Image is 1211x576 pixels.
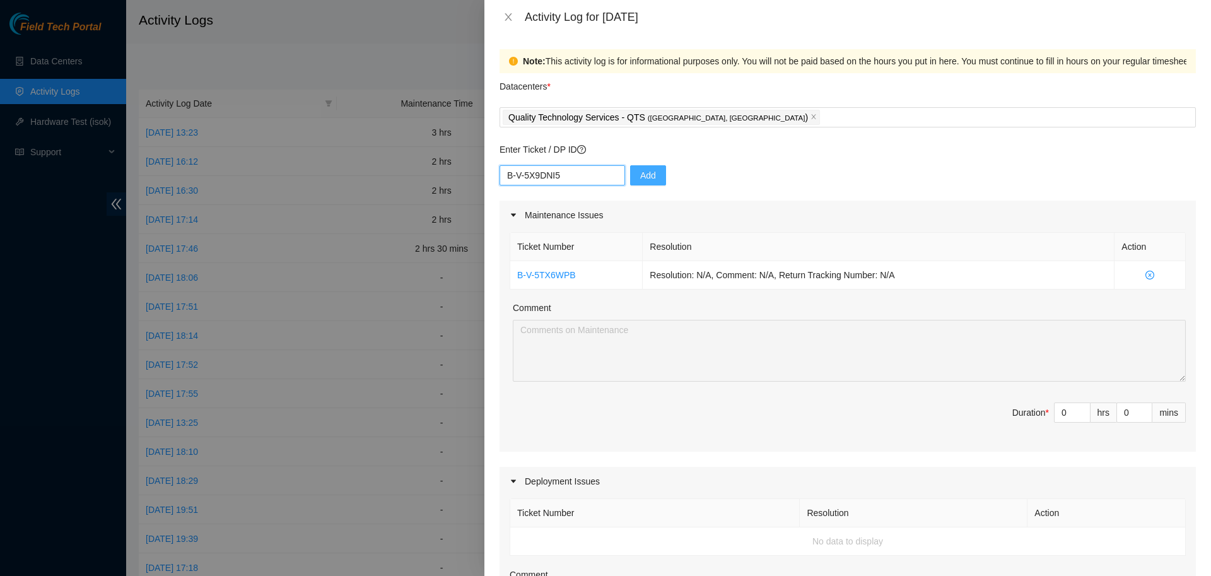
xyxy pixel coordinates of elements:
[510,478,517,485] span: caret-right
[510,499,800,527] th: Ticket Number
[1027,499,1186,527] th: Action
[577,145,586,154] span: question-circle
[1114,233,1186,261] th: Action
[510,527,1186,556] td: No data to display
[513,320,1186,382] textarea: Comment
[517,270,576,280] a: B-V-5TX6WPB
[1152,403,1186,423] div: mins
[503,12,513,22] span: close
[640,168,656,182] span: Add
[525,10,1196,24] div: Activity Log for [DATE]
[509,57,518,66] span: exclamation-circle
[630,165,666,185] button: Add
[643,261,1114,290] td: Resolution: N/A, Comment: N/A, Return Tracking Number: N/A
[500,11,517,23] button: Close
[510,211,517,219] span: caret-right
[643,233,1114,261] th: Resolution
[523,54,546,68] strong: Note:
[1012,406,1049,420] div: Duration
[1121,271,1178,279] span: close-circle
[513,301,551,315] label: Comment
[500,73,551,93] p: Datacenters
[810,114,817,121] span: close
[500,143,1196,156] p: Enter Ticket / DP ID
[1091,403,1117,423] div: hrs
[500,467,1196,496] div: Deployment Issues
[510,233,643,261] th: Ticket Number
[800,499,1027,527] th: Resolution
[648,114,805,122] span: ( [GEOGRAPHIC_DATA], [GEOGRAPHIC_DATA]
[508,110,808,125] p: Quality Technology Services - QTS )
[500,201,1196,230] div: Maintenance Issues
